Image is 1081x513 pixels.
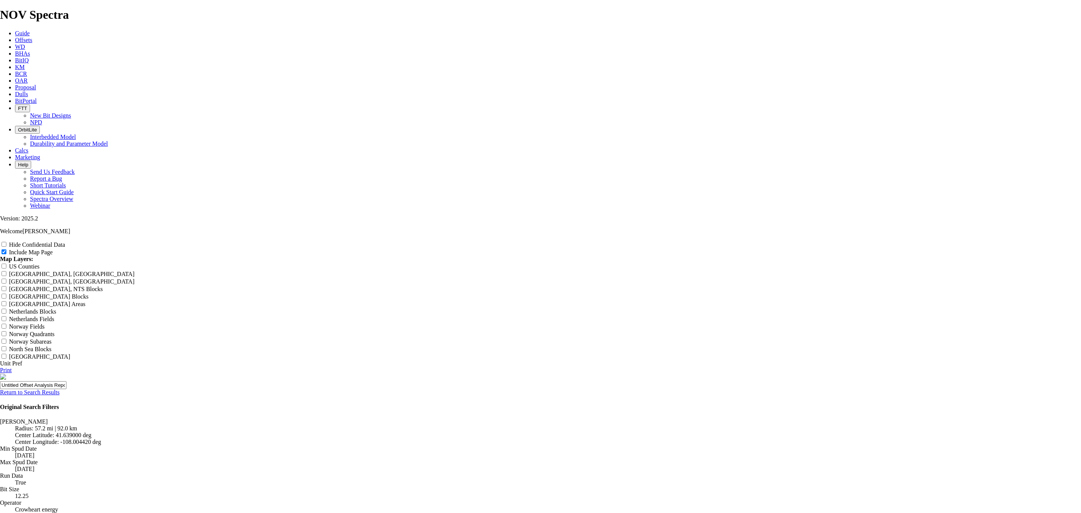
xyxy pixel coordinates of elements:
[15,147,29,154] a: Calcs
[30,175,62,182] a: Report a Bug
[15,452,1081,459] dd: [DATE]
[30,112,71,119] a: New Bit Designs
[9,331,54,337] label: Norway Quadrants
[30,196,73,202] a: Spectra Overview
[15,479,1081,486] dd: True
[9,346,51,352] label: North Sea Blocks
[15,493,1081,499] dd: 12.25
[9,249,53,255] label: Include Map Page
[15,44,25,50] a: WD
[9,301,86,307] label: [GEOGRAPHIC_DATA] Areas
[9,293,89,300] label: [GEOGRAPHIC_DATA] Blocks
[15,154,40,160] a: Marketing
[30,119,42,125] a: NPD
[15,425,1081,445] dd: Radius: 57.2 mi | 92.0 km Center Latitude: 41.639000 deg Center Longitude: -108.004420 deg
[9,323,45,330] label: Norway Fields
[15,37,32,43] a: Offsets
[30,169,75,175] a: Send Us Feedback
[9,241,65,248] label: Hide Confidential Data
[15,77,28,84] a: OAR
[30,182,66,189] a: Short Tutorials
[9,278,134,285] label: [GEOGRAPHIC_DATA], [GEOGRAPHIC_DATA]
[15,506,1081,513] dd: Crowheart energy
[30,140,108,147] a: Durability and Parameter Model
[15,84,36,91] a: Proposal
[30,189,74,195] a: Quick Start Guide
[15,466,1081,472] dd: [DATE]
[9,308,56,315] label: Netherlands Blocks
[9,286,103,292] label: [GEOGRAPHIC_DATA], NTS Blocks
[30,134,76,140] a: Interbedded Model
[9,263,39,270] label: US Counties
[15,30,30,36] a: Guide
[15,161,31,169] button: Help
[15,50,30,57] a: BHAs
[15,98,37,104] a: BitPortal
[9,338,51,345] label: Norway Subareas
[15,126,40,134] button: OrbitLite
[9,271,134,277] label: [GEOGRAPHIC_DATA], [GEOGRAPHIC_DATA]
[18,162,28,167] span: Help
[15,104,30,112] button: FTT
[15,64,25,70] a: KM
[15,57,29,63] a: BitIQ
[18,127,37,133] span: OrbitLite
[15,71,27,77] a: BCR
[23,228,70,234] span: [PERSON_NAME]
[18,106,27,111] span: FTT
[9,316,54,322] label: Netherlands Fields
[30,202,50,209] a: Webinar
[9,353,70,360] label: [GEOGRAPHIC_DATA]
[15,91,28,97] a: Dulls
